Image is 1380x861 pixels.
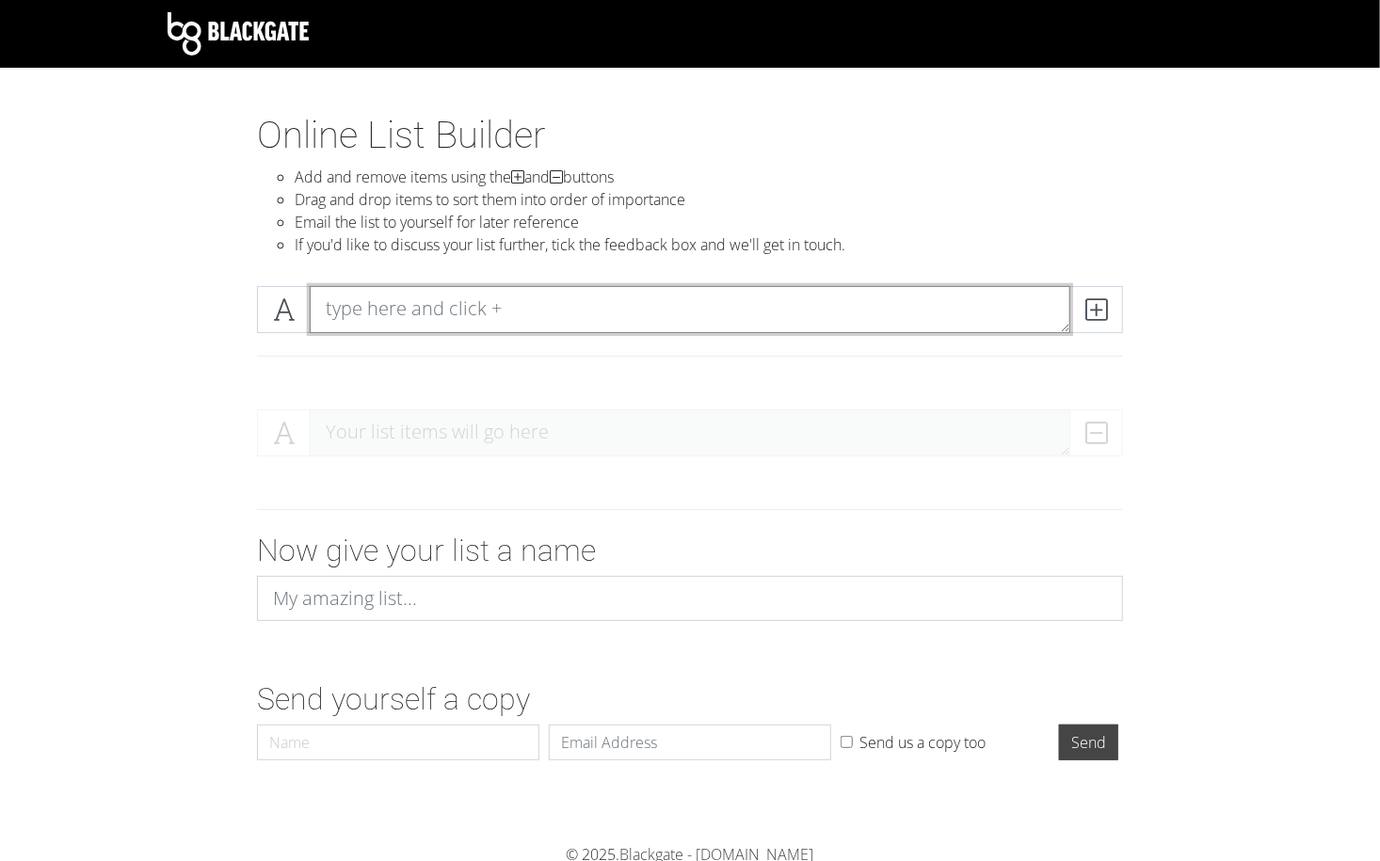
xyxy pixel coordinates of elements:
input: Send [1059,725,1118,760]
h2: Now give your list a name [257,533,1123,568]
li: Email the list to yourself for later reference [295,211,1123,233]
li: If you'd like to discuss your list further, tick the feedback box and we'll get in touch. [295,233,1123,256]
li: Add and remove items using the and buttons [295,166,1123,188]
input: Name [257,725,539,760]
img: Blackgate [168,12,309,56]
label: Send us a copy too [859,731,986,754]
h1: Online List Builder [257,113,1123,158]
li: Drag and drop items to sort them into order of importance [295,188,1123,211]
input: Email Address [549,725,831,760]
h2: Send yourself a copy [257,681,1123,717]
input: My amazing list... [257,576,1123,621]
